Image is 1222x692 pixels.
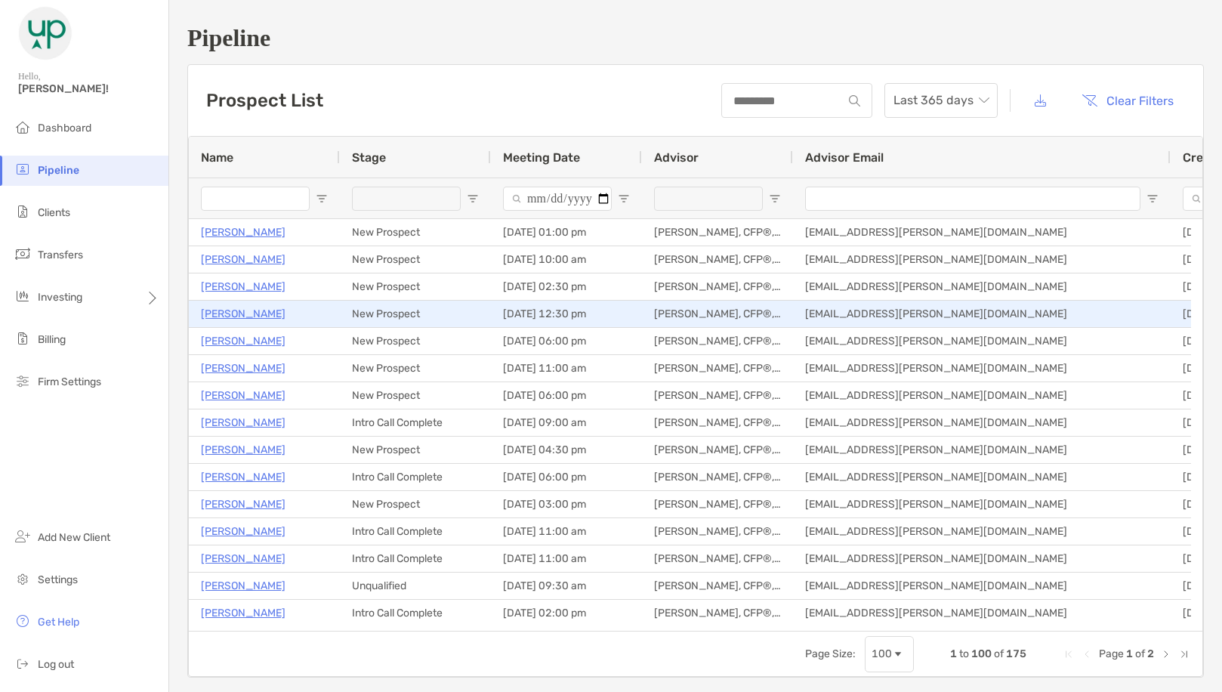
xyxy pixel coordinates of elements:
div: [PERSON_NAME], CFP®, CFA®, CDFA® [642,409,793,436]
div: [DATE] 06:00 pm [491,382,642,409]
span: Pipeline [38,164,79,177]
div: [EMAIL_ADDRESS][PERSON_NAME][DOMAIN_NAME] [793,491,1171,517]
div: [EMAIL_ADDRESS][PERSON_NAME][DOMAIN_NAME] [793,328,1171,354]
input: Name Filter Input [201,187,310,211]
div: 100 [872,647,892,660]
img: clients icon [14,202,32,221]
div: [EMAIL_ADDRESS][PERSON_NAME][DOMAIN_NAME] [793,382,1171,409]
span: to [959,647,969,660]
span: Advisor Email [805,150,884,165]
img: Zoe Logo [18,6,73,60]
a: [PERSON_NAME] [201,386,285,405]
div: [DATE] 04:30 pm [491,437,642,463]
a: [PERSON_NAME] [201,332,285,351]
a: [PERSON_NAME] [201,413,285,432]
div: [EMAIL_ADDRESS][PERSON_NAME][DOMAIN_NAME] [793,301,1171,327]
span: Firm Settings [38,375,101,388]
span: Add New Client [38,531,110,544]
span: Last 365 days [893,84,989,117]
p: [PERSON_NAME] [201,495,285,514]
div: [PERSON_NAME], CFP®, CFA®, CDFA® [642,464,793,490]
span: 100 [971,647,992,660]
span: 175 [1006,647,1026,660]
div: Next Page [1160,648,1172,660]
span: Meeting Date [503,150,580,165]
p: [PERSON_NAME] [201,604,285,622]
div: New Prospect [340,246,491,273]
span: of [1135,647,1145,660]
div: [PERSON_NAME], CFP®, CFA®, CDFA® [642,573,793,599]
img: billing icon [14,329,32,348]
button: Open Filter Menu [769,193,781,205]
div: [DATE] 11:00 am [491,518,642,545]
div: New Prospect [340,382,491,409]
span: 2 [1147,647,1154,660]
div: [DATE] 09:30 am [491,573,642,599]
div: [EMAIL_ADDRESS][PERSON_NAME][DOMAIN_NAME] [793,573,1171,599]
div: [DATE] 02:30 pm [491,273,642,300]
div: Intro Call Complete [340,409,491,436]
p: [PERSON_NAME] [201,277,285,296]
div: New Prospect [340,328,491,354]
div: [PERSON_NAME], CFP®, CFA®, CDFA® [642,600,793,626]
div: [EMAIL_ADDRESS][PERSON_NAME][DOMAIN_NAME] [793,355,1171,382]
div: New Prospect [340,219,491,246]
span: [PERSON_NAME]! [18,82,159,95]
div: New Prospect [340,273,491,300]
a: [PERSON_NAME] [201,522,285,541]
p: [PERSON_NAME] [201,576,285,595]
h1: Pipeline [187,24,1204,52]
div: [EMAIL_ADDRESS][PERSON_NAME][DOMAIN_NAME] [793,518,1171,545]
div: [PERSON_NAME], CFP®, CFA®, CDFA® [642,301,793,327]
span: Stage [352,150,386,165]
p: [PERSON_NAME] [201,250,285,269]
div: First Page [1063,648,1075,660]
div: [PERSON_NAME], CFP®, CFA®, CDFA® [642,491,793,517]
h3: Prospect List [206,90,323,111]
div: Previous Page [1081,648,1093,660]
span: Name [201,150,233,165]
button: Open Filter Menu [467,193,479,205]
div: [EMAIL_ADDRESS][PERSON_NAME][DOMAIN_NAME] [793,246,1171,273]
div: Unqualified [340,573,491,599]
span: Get Help [38,616,79,629]
input: Meeting Date Filter Input [503,187,612,211]
span: Log out [38,658,74,671]
img: input icon [849,95,860,107]
span: Page [1099,647,1124,660]
button: Open Filter Menu [618,193,630,205]
span: Billing [38,333,66,346]
div: [DATE] 10:00 am [491,246,642,273]
span: 1 [950,647,957,660]
div: [DATE] 06:00 pm [491,464,642,490]
img: pipeline icon [14,160,32,178]
div: New Prospect [340,301,491,327]
div: Page Size [865,636,914,672]
img: investing icon [14,287,32,305]
div: [EMAIL_ADDRESS][PERSON_NAME][DOMAIN_NAME] [793,273,1171,300]
div: Last Page [1178,648,1190,660]
a: [PERSON_NAME] [201,304,285,323]
div: New Prospect [340,491,491,517]
a: [PERSON_NAME] [201,549,285,568]
div: [PERSON_NAME], CFP®, CFA®, CDFA® [642,437,793,463]
div: [EMAIL_ADDRESS][PERSON_NAME][DOMAIN_NAME] [793,545,1171,572]
p: [PERSON_NAME] [201,223,285,242]
div: [DATE] 02:00 pm [491,600,642,626]
div: [DATE] 11:00 am [491,545,642,572]
a: [PERSON_NAME] [201,359,285,378]
span: of [994,647,1004,660]
div: New Prospect [340,355,491,382]
div: New Prospect [340,437,491,463]
div: [PERSON_NAME], CFP®, CFA®, CDFA® [642,328,793,354]
a: [PERSON_NAME] [201,440,285,459]
div: [PERSON_NAME], CFP®, CFA®, CDFA® [642,518,793,545]
input: Advisor Email Filter Input [805,187,1140,211]
div: [EMAIL_ADDRESS][PERSON_NAME][DOMAIN_NAME] [793,464,1171,490]
span: 1 [1126,647,1133,660]
div: [DATE] 12:30 pm [491,301,642,327]
img: transfers icon [14,245,32,263]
